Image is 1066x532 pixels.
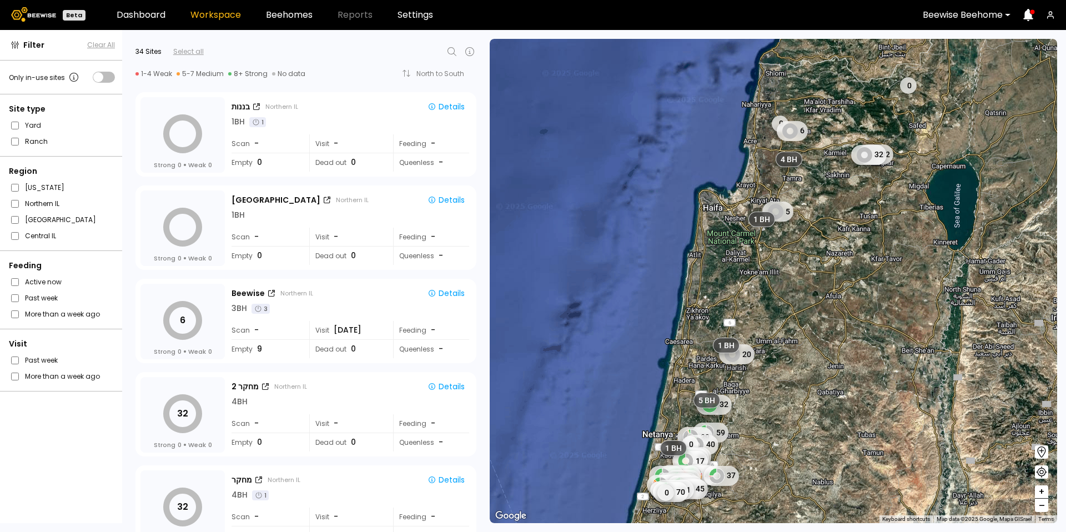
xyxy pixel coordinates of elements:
[334,324,361,336] span: [DATE]
[25,308,100,320] label: More than a week ago
[1038,485,1045,499] span: +
[177,500,188,513] tspan: 32
[393,508,469,526] div: Feeding
[254,511,259,523] span: -
[232,116,245,128] div: 1 BH
[232,228,301,246] div: Scan
[232,247,301,265] div: Empty
[309,134,385,153] div: Visit
[309,228,385,246] div: Visit
[232,288,265,299] div: Beewise
[762,202,793,222] div: 5
[254,418,259,429] span: -
[25,135,48,147] label: Ranch
[232,433,301,451] div: Empty
[428,102,465,112] div: Details
[718,340,735,350] span: 1 BH
[665,470,701,490] div: 43
[334,231,338,243] span: -
[268,475,300,484] div: Northern IL
[334,511,338,523] span: -
[173,47,204,57] div: Select all
[25,198,59,209] label: Northern IL
[398,11,433,19] a: Settings
[882,515,930,523] button: Keyboard shortcuts
[25,119,41,131] label: Yard
[393,247,469,265] div: Queenless
[851,145,887,165] div: 32
[309,153,385,172] div: Dead out
[431,138,436,149] div: -
[492,509,529,523] a: Open this area in Google Maps (opens a new window)
[309,247,385,265] div: Dead out
[232,101,250,113] div: בננות
[682,436,698,453] div: 0
[208,440,212,449] span: 0
[254,138,259,149] span: -
[180,314,185,327] tspan: 6
[232,508,301,526] div: Scan
[232,303,247,314] div: 3 BH
[25,292,58,304] label: Past week
[228,69,268,78] div: 8+ Strong
[334,138,338,149] span: -
[11,7,56,22] img: Beewise logo
[338,11,373,19] span: Reports
[683,435,718,455] div: 40
[272,69,305,78] div: No data
[351,157,356,168] span: 0
[423,473,469,487] button: Details
[393,340,469,358] div: Queenless
[309,508,385,526] div: Visit
[232,209,245,221] div: 1 BH
[257,250,262,262] span: 0
[393,134,469,153] div: Feeding
[428,195,465,205] div: Details
[25,354,58,366] label: Past week
[252,304,270,314] div: 3
[177,69,224,78] div: 5-7 Medium
[334,418,338,429] span: -
[393,321,469,339] div: Feeding
[777,121,808,141] div: 6
[393,228,469,246] div: Feeding
[63,10,86,21] div: Beta
[492,509,529,523] img: Google
[667,475,703,495] div: 31
[190,11,241,19] a: Workspace
[336,195,369,204] div: Northern IL
[280,289,313,298] div: Northern IL
[232,194,320,206] div: [GEOGRAPHIC_DATA]
[208,254,212,263] span: 0
[431,511,436,523] div: -
[677,427,713,447] div: 39
[232,153,301,172] div: Empty
[393,433,469,451] div: Queenless
[937,516,1032,522] span: Map data ©2025 Google, Mapa GISrael
[135,69,172,78] div: 1-4 Weak
[23,39,44,51] span: Filter
[653,482,688,502] div: 70
[657,484,674,501] div: 0
[25,214,96,225] label: [GEOGRAPHIC_DATA]
[719,344,755,364] div: 20
[428,382,465,392] div: Details
[154,254,212,263] div: Strong Weak
[25,182,64,193] label: [US_STATE]
[232,381,259,393] div: מחקר 2
[154,347,212,356] div: Strong Weak
[232,321,301,339] div: Scan
[753,214,770,224] span: 1 BH
[9,71,81,84] div: Only in-use sites
[693,423,728,443] div: 59
[772,116,788,132] div: 0
[1035,499,1048,512] button: –
[257,157,262,168] span: 0
[9,165,115,177] div: Region
[439,343,443,355] span: -
[393,414,469,433] div: Feeding
[647,475,682,495] div: 40
[208,160,212,169] span: 0
[665,443,682,453] span: 1 BH
[87,40,115,50] span: Clear All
